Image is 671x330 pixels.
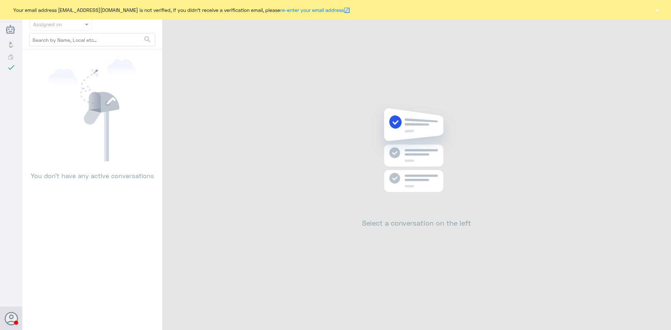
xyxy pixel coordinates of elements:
[654,6,661,13] button: ×
[30,34,155,46] input: Search by Name, Local etc…
[5,312,18,325] button: Avatar
[7,63,15,72] i: check
[280,7,344,13] a: re-enter your email address
[143,35,152,44] span: search
[29,161,155,181] p: You don’t have any active conversations
[13,6,350,14] span: Your email address [EMAIL_ADDRESS][DOMAIN_NAME] is not verified, if you didn't receive a verifica...
[143,34,152,45] button: search
[362,219,471,227] h2: Select a conversation on the left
